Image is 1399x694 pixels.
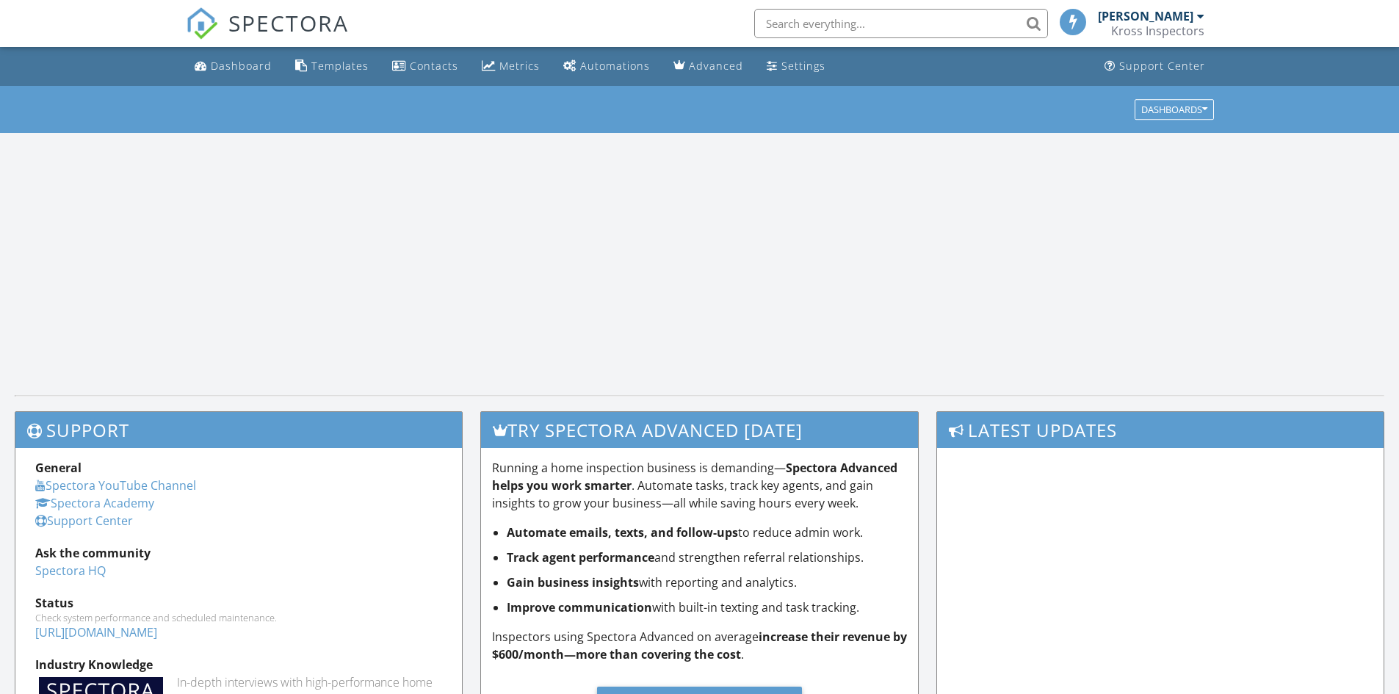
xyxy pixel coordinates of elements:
[186,20,349,51] a: SPECTORA
[507,524,908,541] li: to reduce admin work.
[289,53,375,80] a: Templates
[35,513,133,529] a: Support Center
[507,549,908,566] li: and strengthen referral relationships.
[507,574,639,590] strong: Gain business insights
[492,460,897,494] strong: Spectora Advanced helps you work smarter
[476,53,546,80] a: Metrics
[35,460,82,476] strong: General
[311,59,369,73] div: Templates
[1135,99,1214,120] button: Dashboards
[35,563,106,579] a: Spectora HQ
[1119,59,1205,73] div: Support Center
[35,656,442,673] div: Industry Knowledge
[689,59,743,73] div: Advanced
[35,612,442,623] div: Check system performance and scheduled maintenance.
[1098,9,1193,24] div: [PERSON_NAME]
[35,624,157,640] a: [URL][DOMAIN_NAME]
[781,59,825,73] div: Settings
[410,59,458,73] div: Contacts
[761,53,831,80] a: Settings
[499,59,540,73] div: Metrics
[754,9,1048,38] input: Search everything...
[492,628,908,663] p: Inspectors using Spectora Advanced on average .
[507,524,738,541] strong: Automate emails, texts, and follow-ups
[15,412,462,448] h3: Support
[35,495,154,511] a: Spectora Academy
[1111,24,1204,38] div: Kross Inspectors
[35,544,442,562] div: Ask the community
[228,7,349,38] span: SPECTORA
[507,599,652,615] strong: Improve communication
[507,599,908,616] li: with built-in texting and task tracking.
[211,59,272,73] div: Dashboard
[507,574,908,591] li: with reporting and analytics.
[1141,104,1207,115] div: Dashboards
[937,412,1384,448] h3: Latest Updates
[580,59,650,73] div: Automations
[507,549,654,565] strong: Track agent performance
[35,594,442,612] div: Status
[557,53,656,80] a: Automations (Basic)
[492,629,907,662] strong: increase their revenue by $600/month—more than covering the cost
[386,53,464,80] a: Contacts
[492,459,908,512] p: Running a home inspection business is demanding— . Automate tasks, track key agents, and gain ins...
[186,7,218,40] img: The Best Home Inspection Software - Spectora
[1099,53,1211,80] a: Support Center
[35,477,196,494] a: Spectora YouTube Channel
[189,53,278,80] a: Dashboard
[481,412,919,448] h3: Try spectora advanced [DATE]
[668,53,749,80] a: Advanced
